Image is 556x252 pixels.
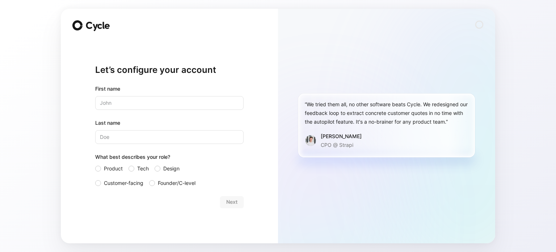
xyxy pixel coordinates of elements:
h1: Let’s configure your account [95,64,244,76]
div: First name [95,84,244,93]
input: John [95,96,244,110]
span: Product [104,164,123,173]
p: CPO @ Strapi [321,141,362,149]
div: “We tried them all, no other software beats Cycle. We redesigned our feedback loop to extract con... [305,100,468,126]
span: Design [163,164,180,173]
label: Last name [95,119,244,127]
span: Tech [137,164,149,173]
div: [PERSON_NAME] [321,132,362,141]
span: Founder/C-level [158,179,195,187]
span: Customer-facing [104,179,143,187]
div: What best describes your role? [95,153,244,164]
input: Doe [95,130,244,144]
